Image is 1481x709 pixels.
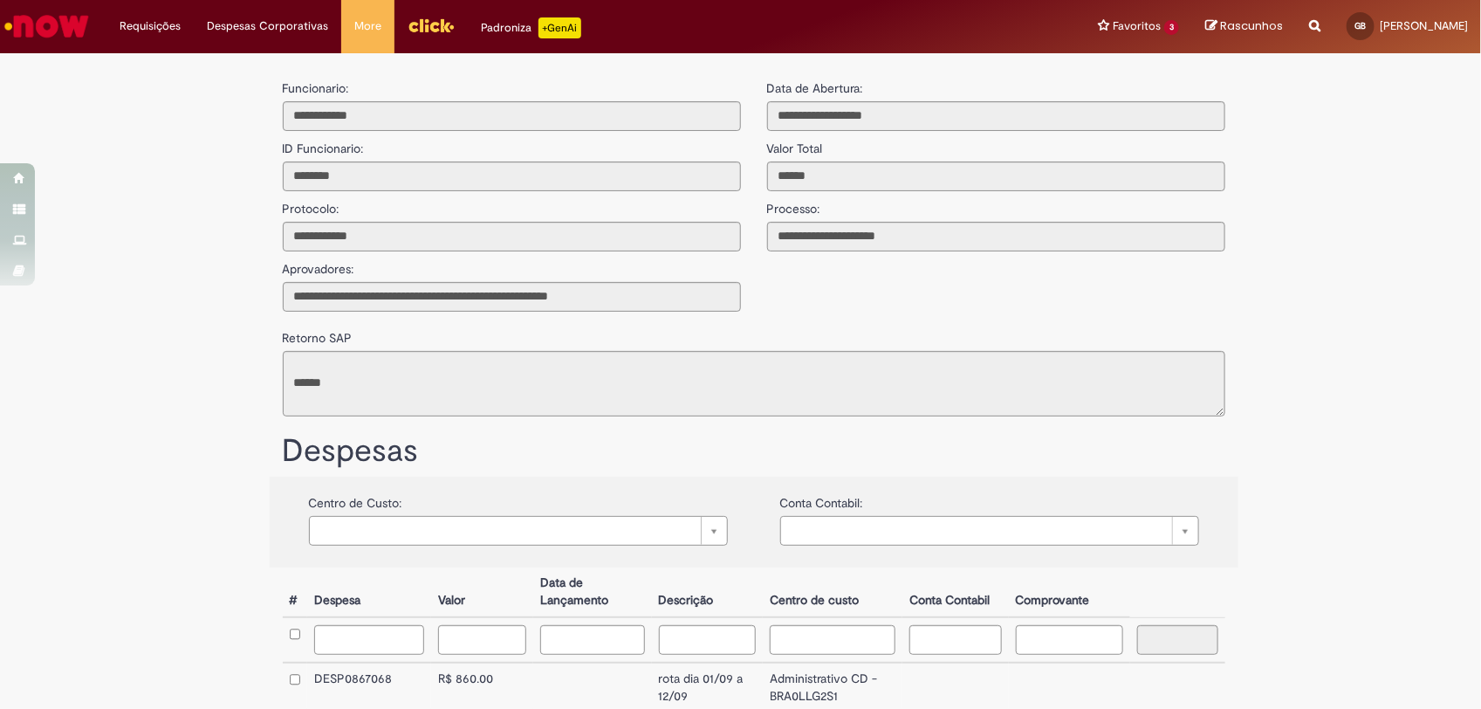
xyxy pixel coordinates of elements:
th: # [283,568,308,617]
label: Processo: [767,191,820,217]
label: Funcionario: [283,79,349,97]
label: Aprovadores: [283,251,354,278]
span: 3 [1164,20,1179,35]
th: Descrição [652,568,764,617]
span: [PERSON_NAME] [1380,18,1468,33]
th: Despesa [307,568,430,617]
span: GB [1355,20,1367,31]
label: Protocolo: [283,191,339,217]
label: Centro de Custo: [309,485,402,512]
span: Despesas Corporativas [207,17,328,35]
p: +GenAi [538,17,581,38]
a: Limpar campo {0} [780,516,1199,546]
th: Conta Contabil [902,568,1008,617]
span: More [354,17,381,35]
label: Conta Contabil: [780,485,863,512]
img: click_logo_yellow_360x200.png [408,12,455,38]
th: Valor [431,568,533,617]
h1: Despesas [283,434,1225,469]
label: Valor Total [767,131,823,157]
span: Favoritos [1113,17,1161,35]
label: Data de Abertura: [767,79,863,97]
th: Centro de custo [763,568,902,617]
th: Comprovante [1009,568,1130,617]
a: Rascunhos [1205,18,1283,35]
img: ServiceNow [2,9,92,44]
label: ID Funcionario: [283,131,364,157]
div: Padroniza [481,17,581,38]
label: Retorno SAP [283,320,353,347]
a: Limpar campo {0} [309,516,728,546]
span: Rascunhos [1220,17,1283,34]
th: Data de Lançamento [533,568,652,617]
span: Requisições [120,17,181,35]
